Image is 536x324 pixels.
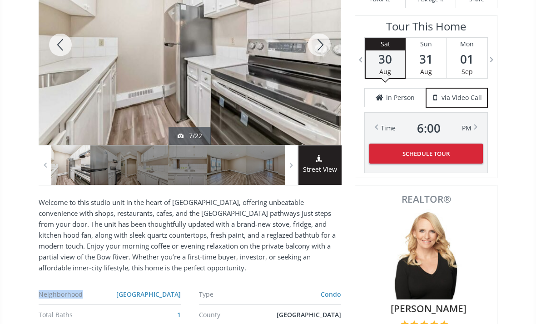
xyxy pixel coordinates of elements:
a: 1 [177,310,181,319]
span: 31 [406,53,446,65]
span: Sep [462,67,473,76]
a: Condo [321,290,341,299]
span: [PERSON_NAME] [370,302,487,315]
span: Aug [420,67,432,76]
div: Mon [447,38,487,50]
div: County [199,312,274,318]
span: [GEOGRAPHIC_DATA] [277,310,341,319]
div: Sat [366,38,405,50]
span: 30 [366,53,405,65]
div: Total Baths [39,312,114,318]
span: REALTOR® [365,194,487,204]
div: Neighborhood [39,291,114,298]
div: 7/22 [178,131,202,140]
p: Welcome to this studio unit in the heart of [GEOGRAPHIC_DATA], offering unbeatable convenience wi... [39,197,341,273]
div: Sun [406,38,446,50]
span: 6 : 00 [417,122,441,135]
span: 01 [447,53,487,65]
span: Street View [298,164,342,175]
span: Aug [379,67,391,76]
span: via Video Call [442,93,482,102]
img: Photo of Tracy Gibbs [381,209,471,299]
button: Schedule Tour [369,144,483,164]
h3: Tour This Home [364,20,488,37]
span: in Person [386,93,415,102]
div: Type [199,291,274,298]
div: Time PM [381,122,471,135]
a: [GEOGRAPHIC_DATA] [116,290,181,299]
